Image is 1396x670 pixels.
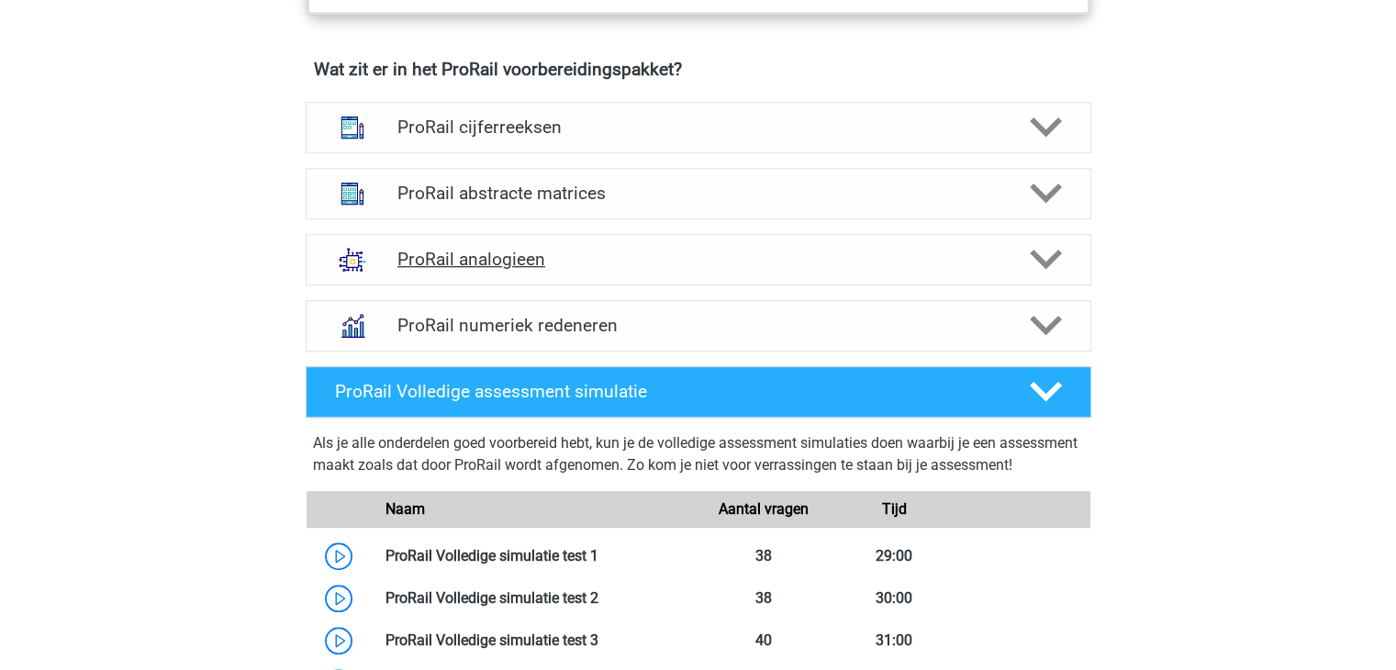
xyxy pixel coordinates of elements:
h4: ProRail numeriek redeneren [397,315,999,336]
h4: ProRail analogieen [397,249,999,270]
h4: ProRail cijferreeksen [397,117,999,138]
div: ProRail Volledige simulatie test 2 [372,587,698,609]
div: Aantal vragen [698,498,828,520]
img: analogieen [329,236,376,284]
a: numeriek redeneren ProRail numeriek redeneren [298,300,1099,352]
img: numeriek redeneren [329,302,376,350]
a: cijferreeksen ProRail cijferreeksen [298,102,1099,153]
div: Tijd [829,498,959,520]
img: abstracte matrices [329,170,376,218]
h4: Wat zit er in het ProRail voorbereidingspakket? [314,59,1083,80]
div: ProRail Volledige simulatie test 3 [372,630,698,652]
a: abstracte matrices ProRail abstracte matrices [298,168,1099,219]
img: cijferreeksen [329,104,376,151]
div: ProRail Volledige simulatie test 1 [372,545,698,567]
a: analogieen ProRail analogieen [298,234,1099,285]
a: ProRail Volledige assessment simulatie [298,366,1099,418]
h4: ProRail Volledige assessment simulatie [335,381,1000,402]
div: Als je alle onderdelen goed voorbereid hebt, kun je de volledige assessment simulaties doen waarb... [313,432,1084,484]
div: Naam [372,498,698,520]
h4: ProRail abstracte matrices [397,183,999,204]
